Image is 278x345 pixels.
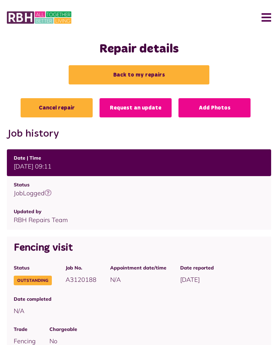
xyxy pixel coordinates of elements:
[7,203,271,230] td: RBH Repairs Team
[69,65,209,84] a: Back to my repairs
[180,276,200,284] span: [DATE]
[21,98,93,117] a: Cancel repair
[49,326,264,333] span: Chargeable
[66,276,96,284] span: A3120188
[14,276,52,285] span: Outstanding
[180,264,214,272] span: Date reported
[14,264,52,272] span: Status
[14,243,73,253] span: Fencing visit
[100,98,172,117] a: Request an update
[110,276,121,284] span: N/A
[110,264,166,272] span: Appointment date/time
[14,326,36,333] span: Trade
[66,264,96,272] span: Job No.
[7,42,271,57] h1: Repair details
[7,176,271,203] td: JobLogged
[178,98,251,117] a: Add Photos
[14,296,51,303] span: Date completed
[14,337,36,345] span: Fencing
[7,149,271,176] td: [DATE] 09:11
[7,10,71,25] img: MyRBH
[7,128,271,140] h2: Job history
[49,337,57,345] span: No
[14,307,24,315] span: N/A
